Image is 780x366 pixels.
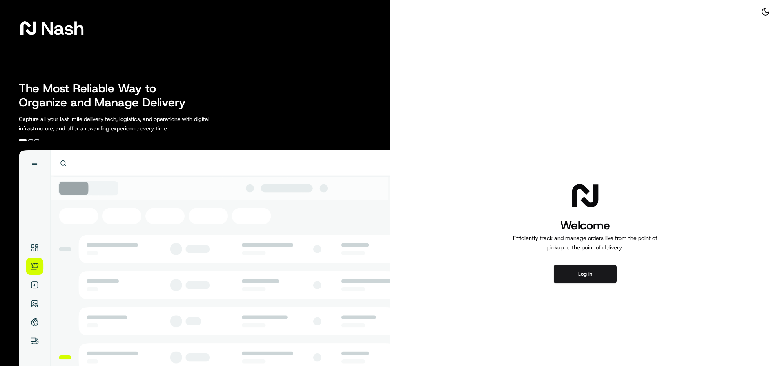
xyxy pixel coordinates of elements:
span: Nash [41,20,84,36]
p: Capture all your last-mile delivery tech, logistics, and operations with digital infrastructure, ... [19,114,245,133]
button: Log in [554,265,617,283]
p: Efficiently track and manage orders live from the point of pickup to the point of delivery. [510,233,660,252]
h1: Welcome [510,218,660,233]
h2: The Most Reliable Way to Organize and Manage Delivery [19,81,194,110]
